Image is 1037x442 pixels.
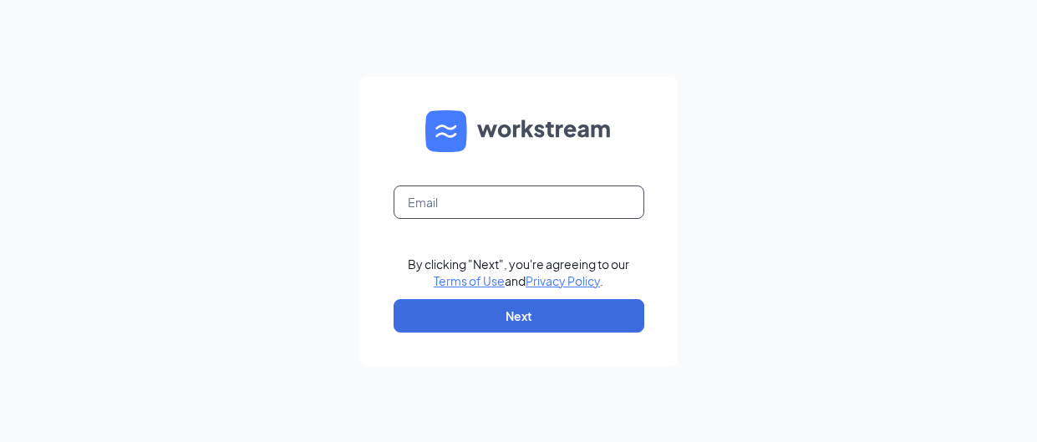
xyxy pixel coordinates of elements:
button: Next [394,299,644,333]
a: Terms of Use [434,273,505,288]
img: WS logo and Workstream text [425,110,613,152]
a: Privacy Policy [526,273,600,288]
input: Email [394,185,644,219]
div: By clicking "Next", you're agreeing to our and . [408,256,629,289]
